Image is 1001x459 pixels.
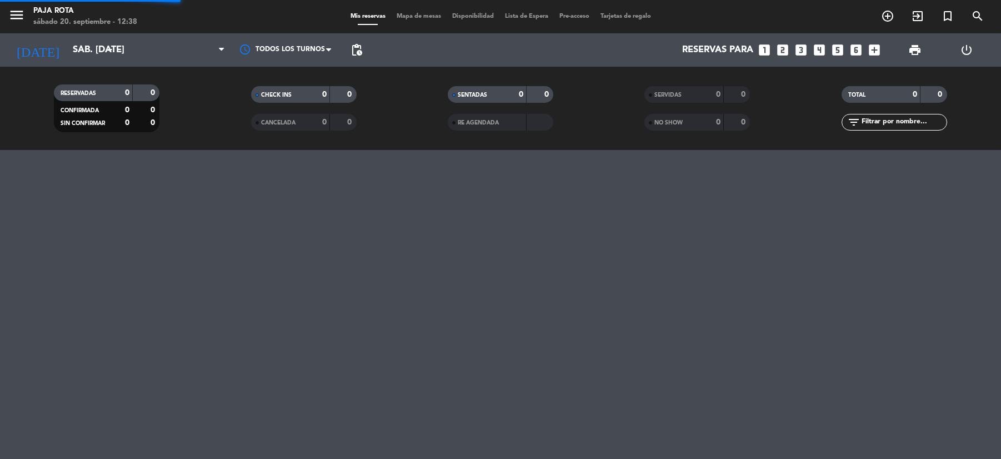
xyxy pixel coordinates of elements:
span: Mis reservas [345,13,391,19]
strong: 0 [544,91,551,98]
i: looks_4 [812,43,827,57]
span: SENTADAS [458,92,487,98]
span: Disponibilidad [447,13,499,19]
i: looks_6 [849,43,863,57]
i: [DATE] [8,38,67,62]
span: SERVIDAS [654,92,682,98]
div: LOG OUT [941,33,993,67]
span: NO SHOW [654,120,683,126]
span: Tarjetas de regalo [595,13,657,19]
span: TOTAL [848,92,865,98]
i: search [971,9,984,23]
i: exit_to_app [911,9,924,23]
strong: 0 [347,118,354,126]
div: PAJA ROTA [33,6,137,17]
strong: 0 [741,118,748,126]
i: looks_one [757,43,772,57]
i: add_circle_outline [881,9,894,23]
span: print [908,43,922,57]
strong: 0 [716,91,720,98]
span: Reservas para [682,45,753,56]
strong: 0 [938,91,944,98]
i: power_settings_new [960,43,973,57]
button: menu [8,7,25,27]
span: Lista de Espera [499,13,554,19]
strong: 0 [519,91,523,98]
span: RE AGENDADA [458,120,499,126]
strong: 0 [913,91,917,98]
input: Filtrar por nombre... [860,116,947,128]
span: CANCELADA [261,120,296,126]
i: looks_two [775,43,790,57]
i: arrow_drop_down [103,43,117,57]
strong: 0 [741,91,748,98]
strong: 0 [151,89,157,97]
div: sábado 20. septiembre - 12:38 [33,17,137,28]
i: turned_in_not [941,9,954,23]
span: SIN CONFIRMAR [61,121,105,126]
strong: 0 [125,89,129,97]
span: Pre-acceso [554,13,595,19]
span: Mapa de mesas [391,13,447,19]
strong: 0 [347,91,354,98]
i: menu [8,7,25,23]
strong: 0 [125,119,129,127]
strong: 0 [322,91,327,98]
i: looks_3 [794,43,808,57]
strong: 0 [151,119,157,127]
span: RESERVADAS [61,91,96,96]
span: pending_actions [350,43,363,57]
strong: 0 [716,118,720,126]
i: add_box [867,43,882,57]
span: CONFIRMADA [61,108,99,113]
span: CHECK INS [261,92,292,98]
strong: 0 [125,106,129,114]
i: filter_list [847,116,860,129]
i: looks_5 [830,43,845,57]
strong: 0 [151,106,157,114]
strong: 0 [322,118,327,126]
